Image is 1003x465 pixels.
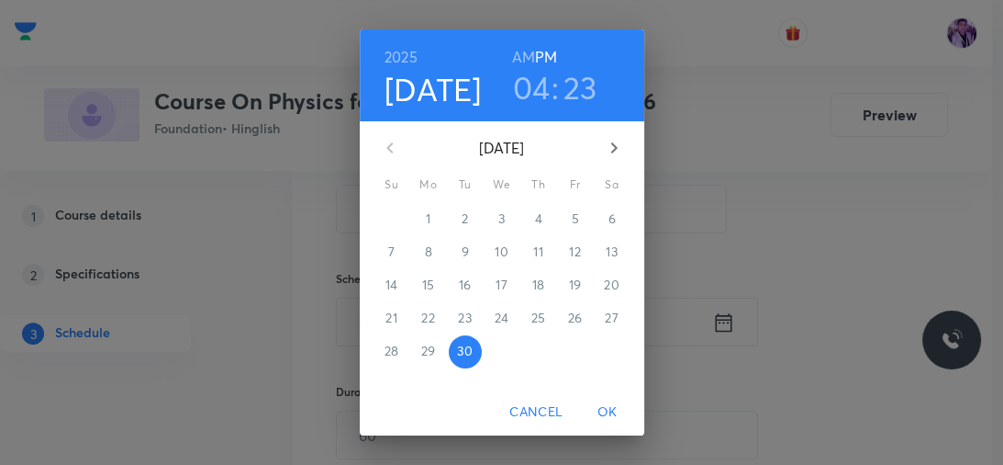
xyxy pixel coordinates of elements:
[502,395,570,429] button: Cancel
[535,44,557,70] button: PM
[578,395,637,429] button: OK
[559,176,592,194] span: Fr
[457,342,472,360] p: 30
[384,70,482,108] button: [DATE]
[585,401,630,424] span: OK
[375,176,408,194] span: Su
[563,68,597,107] button: 23
[552,68,559,107] h3: :
[449,176,482,194] span: Tu
[596,176,629,194] span: Sa
[512,44,535,70] button: AM
[449,335,482,369] button: 30
[485,176,518,194] span: We
[509,401,563,424] span: Cancel
[384,44,418,70] button: 2025
[412,137,592,159] p: [DATE]
[522,176,555,194] span: Th
[412,176,445,194] span: Mo
[513,68,551,107] button: 04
